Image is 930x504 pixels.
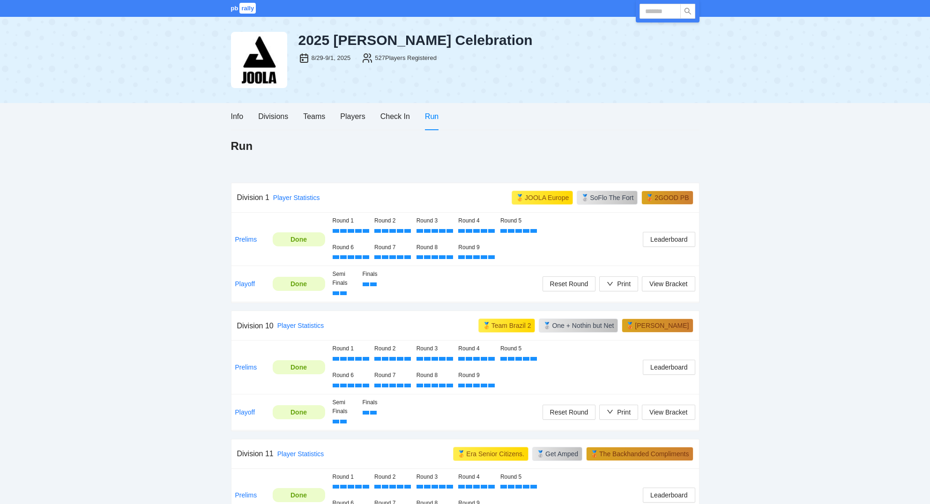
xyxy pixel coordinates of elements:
[375,53,437,63] div: 527 Players Registered
[333,398,355,416] div: Semi Finals
[231,139,253,154] h1: Run
[374,243,409,252] div: Round 7
[333,243,367,252] div: Round 6
[599,449,689,459] div: The Backhanded Compliments
[280,279,318,289] div: Done
[458,473,493,482] div: Round 4
[643,488,695,503] button: Leaderboard
[374,371,409,380] div: Round 7
[277,450,324,458] a: Player Statistics
[333,216,367,225] div: Round 1
[550,407,588,417] span: Reset Round
[280,362,318,372] div: Done
[425,111,439,122] div: Run
[581,193,589,202] div: 🥈
[643,360,695,375] button: Leaderboard
[458,344,493,353] div: Round 4
[483,321,491,330] div: 🥇
[458,243,493,252] div: Round 9
[617,279,631,289] div: Print
[277,322,324,329] a: Player Statistics
[545,449,578,459] div: Get Amped
[681,7,695,15] span: search
[363,398,385,407] div: Finals
[333,473,367,482] div: Round 1
[340,111,365,122] div: Players
[280,407,318,417] div: Done
[458,216,493,225] div: Round 4
[655,193,689,202] div: 2GOOD PB
[458,371,493,380] div: Round 9
[417,216,451,225] div: Round 3
[235,408,255,416] a: Playoff
[237,320,274,332] div: Division 10
[417,371,451,380] div: Round 8
[237,448,274,460] div: Division 11
[650,234,687,245] span: Leaderboard
[617,407,631,417] div: Print
[312,53,351,63] div: 8/29-9/1, 2025
[235,236,257,243] a: Prelims
[536,449,544,459] div: 🥈
[500,216,535,225] div: Round 5
[466,449,524,459] div: Era Senior Citizens.
[646,193,654,202] div: 🥉
[231,5,238,12] span: pb
[516,193,524,202] div: 🥇
[380,111,410,122] div: Check In
[417,344,451,353] div: Round 3
[235,363,257,371] a: Prelims
[280,234,318,245] div: Done
[231,5,258,12] a: pbrally
[543,276,596,291] button: Reset Round
[280,490,318,500] div: Done
[333,371,367,380] div: Round 6
[649,279,687,289] span: View Bracket
[635,321,689,330] div: [PERSON_NAME]
[303,111,325,122] div: Teams
[374,216,409,225] div: Round 2
[599,405,638,420] button: Print
[642,405,695,420] button: View Bracket
[374,473,409,482] div: Round 2
[237,192,269,203] div: Division 1
[491,321,531,330] div: Team Brazil 2
[552,321,614,330] div: One + Nothin but Net
[333,270,355,288] div: Semi Finals
[525,193,569,202] div: JOOLA Europe
[607,281,613,287] span: down
[599,276,638,291] button: Print
[500,473,535,482] div: Round 5
[543,405,596,420] button: Reset Round
[374,344,409,353] div: Round 2
[590,193,633,202] div: SoFlo The Fort
[457,449,465,459] div: 🥇
[417,243,451,252] div: Round 8
[417,473,451,482] div: Round 3
[626,321,634,330] div: 🥉
[363,270,385,279] div: Finals
[607,408,613,415] span: down
[235,491,257,499] a: Prelims
[333,344,367,353] div: Round 1
[642,276,695,291] button: View Bracket
[643,232,695,247] button: Leaderboard
[235,280,255,288] a: Playoff
[500,344,535,353] div: Round 5
[231,32,287,88] img: joola-black.png
[650,362,687,372] span: Leaderboard
[298,32,699,49] div: 2025 [PERSON_NAME] Celebration
[273,194,320,201] a: Player Statistics
[239,3,256,14] span: rally
[680,4,695,19] button: search
[550,279,588,289] span: Reset Round
[649,407,687,417] span: View Bracket
[258,111,288,122] div: Divisions
[590,449,598,459] div: 🥉
[650,490,687,500] span: Leaderboard
[543,321,551,330] div: 🥈
[231,111,244,122] div: Info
